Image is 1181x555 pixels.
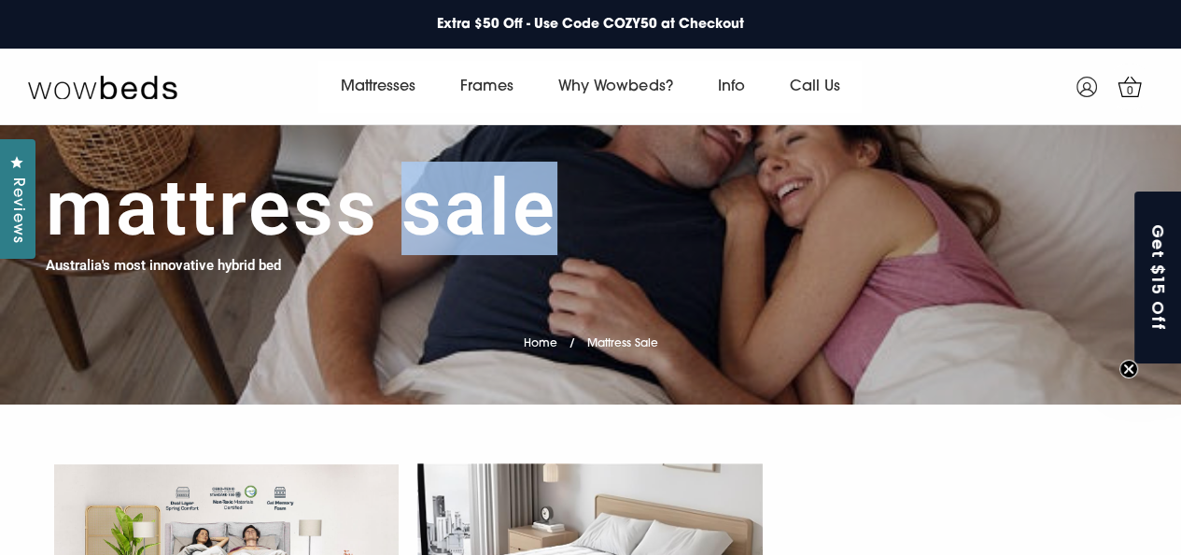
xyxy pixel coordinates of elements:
[438,61,536,113] a: Frames
[1147,224,1171,332] span: Get $15 Off
[28,74,177,100] img: Wow Beds Logo
[695,61,766,113] a: Info
[1120,82,1139,101] span: 0
[1134,192,1181,363] div: Get $15 OffClose teaser
[536,61,695,113] a: Why Wowbeds?
[318,61,438,113] a: Mattresses
[524,338,557,349] a: Home
[46,162,557,255] h1: Mattress Sale
[428,6,753,44] a: Extra $50 Off - Use Code COZY50 at Checkout
[1106,64,1153,110] a: 0
[524,313,658,361] nav: breadcrumbs
[5,178,29,244] span: Reviews
[766,61,862,113] a: Call Us
[586,338,657,349] span: Mattress Sale
[46,255,281,277] h4: Australia's most innovative hybrid bed
[1119,360,1138,378] button: Close teaser
[569,338,575,349] span: /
